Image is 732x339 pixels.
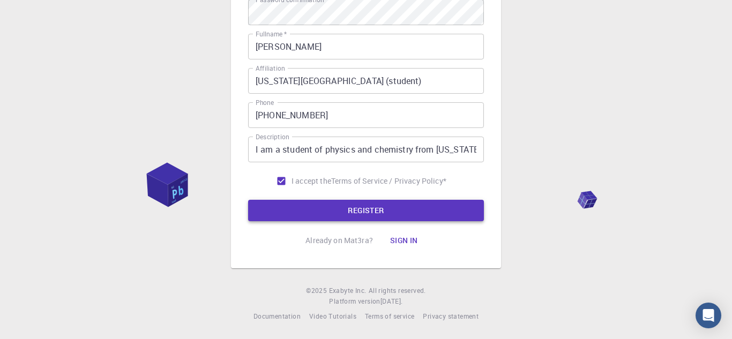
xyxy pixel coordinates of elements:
span: Privacy statement [423,312,479,320]
span: © 2025 [306,285,328,296]
a: Video Tutorials [309,311,356,322]
button: REGISTER [248,200,484,221]
p: Already on Mat3ra? [305,235,373,246]
span: Exabyte Inc. [329,286,367,295]
a: Exabyte Inc. [329,285,367,296]
label: Phone [256,98,274,107]
p: Terms of Service / Privacy Policy * [331,176,446,186]
span: All rights reserved. [369,285,426,296]
a: Privacy statement [423,311,479,322]
span: Documentation [253,312,301,320]
label: Affiliation [256,64,285,73]
span: [DATE] . [380,297,403,305]
a: Terms of Service / Privacy Policy* [331,176,446,186]
label: Fullname [256,29,287,39]
span: Video Tutorials [309,312,356,320]
a: Documentation [253,311,301,322]
span: Terms of service [365,312,414,320]
span: Platform version [329,296,380,307]
span: I accept the [292,176,331,186]
a: [DATE]. [380,296,403,307]
button: Sign in [382,230,427,251]
div: Open Intercom Messenger [696,303,721,328]
a: Terms of service [365,311,414,322]
label: Description [256,132,289,141]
